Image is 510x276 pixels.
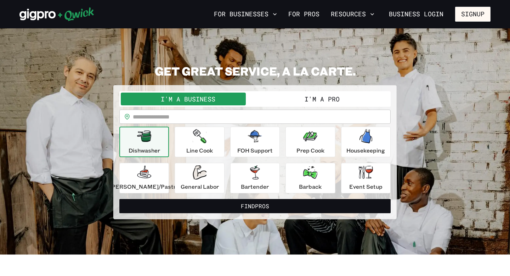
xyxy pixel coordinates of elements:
[121,93,255,105] button: I'm a Business
[237,146,273,155] p: FOH Support
[129,146,160,155] p: Dishwasher
[349,182,382,191] p: Event Setup
[285,127,335,157] button: Prep Cook
[341,163,391,193] button: Event Setup
[241,182,269,191] p: Bartender
[230,127,280,157] button: FOH Support
[299,182,322,191] p: Barback
[328,8,377,20] button: Resources
[109,182,179,191] p: [PERSON_NAME]/Pastry
[119,127,169,157] button: Dishwasher
[383,7,449,22] a: Business Login
[296,146,324,155] p: Prep Cook
[119,163,169,193] button: [PERSON_NAME]/Pastry
[175,127,224,157] button: Line Cook
[186,146,213,155] p: Line Cook
[285,8,322,20] a: For Pros
[175,163,224,193] button: General Labor
[211,8,280,20] button: For Businesses
[181,182,219,191] p: General Labor
[285,163,335,193] button: Barback
[113,64,397,78] h2: GET GREAT SERVICE, A LA CARTE.
[455,7,491,22] button: Signup
[119,199,391,213] button: FindPros
[341,127,391,157] button: Housekeeping
[346,146,385,155] p: Housekeeping
[230,163,280,193] button: Bartender
[255,93,389,105] button: I'm a Pro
